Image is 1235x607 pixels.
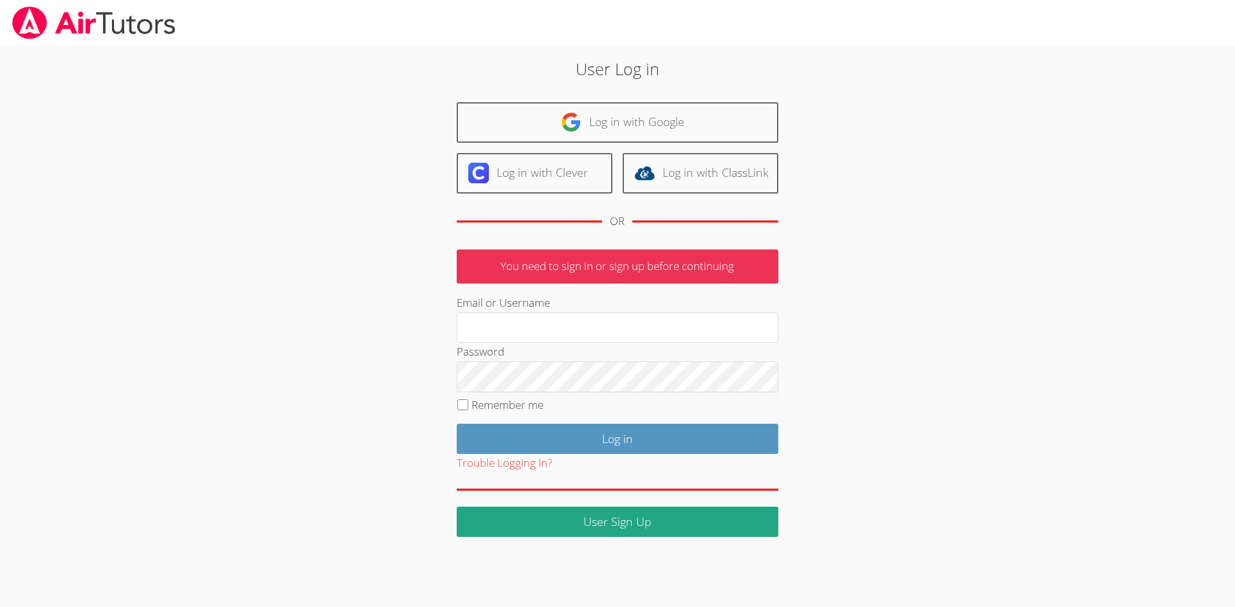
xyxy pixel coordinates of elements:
[623,153,778,194] a: Log in with ClassLink
[471,397,544,412] label: Remember me
[457,249,778,284] p: You need to sign in or sign up before continuing
[468,163,489,183] img: clever-logo-6eab21bc6e7a338710f1a6ff85c0baf02591cd810cc4098c63d3a4b26e2feb20.svg
[284,57,951,81] h2: User Log in
[11,6,177,39] img: airtutors_banner-c4298cdbf04f3fff15de1276eac7730deb9818008684d7c2e4769d2f7ddbe033.png
[610,212,625,231] div: OR
[457,102,778,143] a: Log in with Google
[457,295,550,310] label: Email or Username
[457,507,778,537] a: User Sign Up
[457,153,612,194] a: Log in with Clever
[561,112,581,132] img: google-logo-50288ca7cdecda66e5e0955fdab243c47b7ad437acaf1139b6f446037453330a.svg
[457,344,504,359] label: Password
[634,163,655,183] img: classlink-logo-d6bb404cc1216ec64c9a2012d9dc4662098be43eaf13dc465df04b49fa7ab582.svg
[457,424,778,454] input: Log in
[457,454,552,473] button: Trouble Logging In?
